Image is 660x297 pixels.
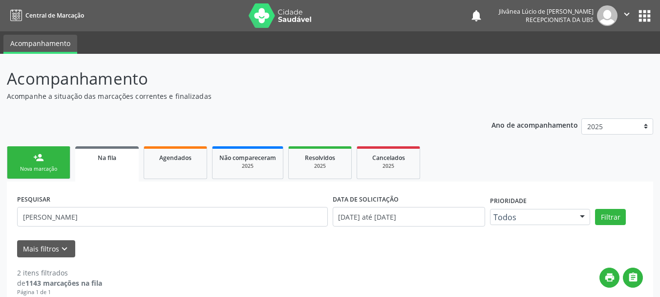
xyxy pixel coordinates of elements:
a: Central de Marcação [7,7,84,23]
div: Nova marcação [14,165,63,173]
label: PESQUISAR [17,192,50,207]
div: Jilvânea Lúcio de [PERSON_NAME] [499,7,594,16]
p: Ano de acompanhamento [491,118,578,131]
div: de [17,278,102,288]
p: Acompanhe a situação das marcações correntes e finalizadas [7,91,459,101]
button: notifications [469,9,483,23]
i: print [604,272,615,283]
button:  [623,268,643,288]
input: Selecione um intervalo [333,207,486,227]
a: Acompanhamento [3,35,77,54]
button: Mais filtroskeyboard_arrow_down [17,240,75,257]
input: Nome, CNS [17,207,328,227]
p: Acompanhamento [7,67,459,91]
div: 2025 [364,162,413,170]
div: person_add [33,152,44,163]
div: 2 itens filtrados [17,268,102,278]
div: 2025 [296,162,344,170]
button: Filtrar [595,209,626,226]
span: Recepcionista da UBS [526,16,594,24]
span: Na fila [98,154,116,162]
span: Não compareceram [219,154,276,162]
div: Página 1 de 1 [17,288,102,297]
button:  [617,5,636,26]
span: Resolvidos [305,154,335,162]
span: Central de Marcação [25,11,84,20]
button: print [599,268,619,288]
img: img [597,5,617,26]
strong: 1143 marcações na fila [25,278,102,288]
span: Agendados [159,154,192,162]
i: keyboard_arrow_down [59,244,70,254]
i:  [628,272,639,283]
button: apps [636,7,653,24]
span: Cancelados [372,154,405,162]
div: 2025 [219,162,276,170]
span: Todos [493,212,570,222]
label: Prioridade [490,194,527,209]
i:  [621,9,632,20]
label: DATA DE SOLICITAÇÃO [333,192,399,207]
